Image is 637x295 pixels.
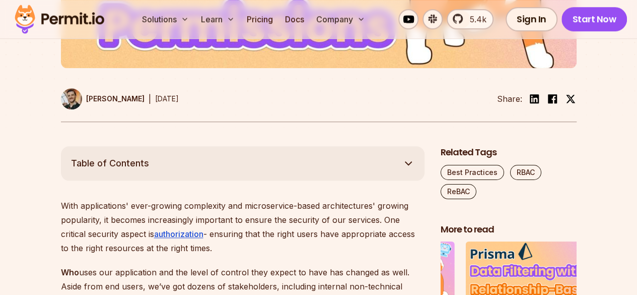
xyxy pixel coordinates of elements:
[561,7,627,31] a: Start Now
[447,9,493,29] a: 5.4k
[61,88,82,109] img: Daniel Bass
[155,94,179,103] time: [DATE]
[149,93,151,105] div: |
[61,267,79,277] strong: Who
[71,156,149,170] span: Table of Contents
[61,88,145,109] a: [PERSON_NAME]
[61,199,424,255] p: With applications' ever-growing complexity and microservice-based architectures' growing populari...
[441,146,577,159] h2: Related Tags
[138,9,193,29] button: Solutions
[441,184,476,199] a: ReBAC
[243,9,277,29] a: Pricing
[497,93,522,105] li: Share:
[528,93,540,105] img: linkedin
[312,9,369,29] button: Company
[281,9,308,29] a: Docs
[197,9,239,29] button: Learn
[10,2,109,36] img: Permit logo
[61,146,424,181] button: Table of Contents
[441,223,577,236] h2: More to read
[506,7,557,31] a: Sign In
[546,93,558,105] img: facebook
[86,94,145,104] p: [PERSON_NAME]
[565,94,576,104] img: twitter
[510,165,541,180] a: RBAC
[154,229,203,239] a: authorization
[441,165,504,180] a: Best Practices
[464,13,486,25] span: 5.4k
